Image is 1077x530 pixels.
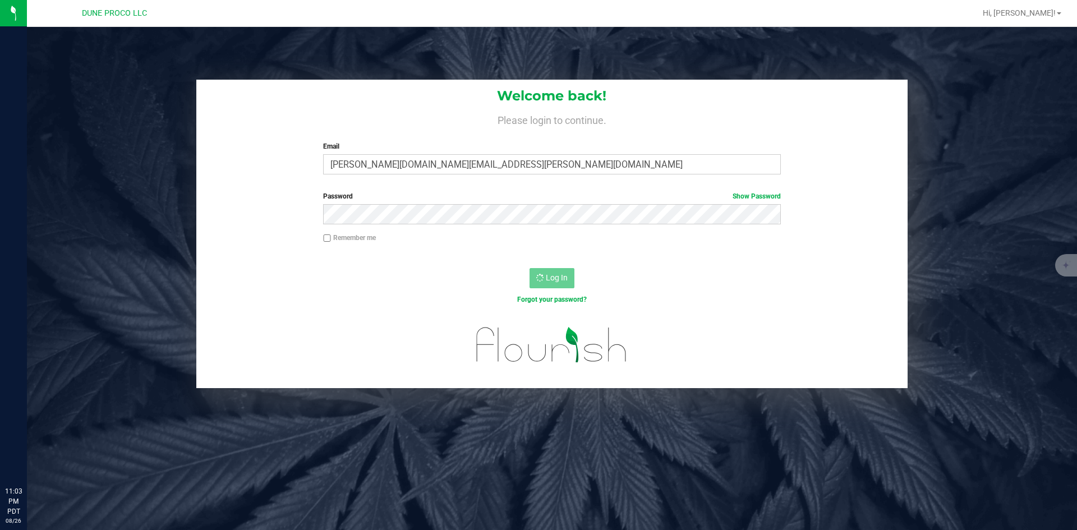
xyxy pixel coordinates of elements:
[196,112,908,126] h4: Please login to continue.
[463,316,641,374] img: flourish_logo.svg
[546,273,568,282] span: Log In
[323,234,331,242] input: Remember me
[323,192,353,200] span: Password
[323,233,376,243] label: Remember me
[82,8,147,18] span: DUNE PROCO LLC
[5,486,22,517] p: 11:03 PM PDT
[323,141,780,151] label: Email
[517,296,587,303] a: Forgot your password?
[5,517,22,525] p: 08/26
[733,192,781,200] a: Show Password
[983,8,1056,17] span: Hi, [PERSON_NAME]!
[530,268,574,288] button: Log In
[196,89,908,103] h1: Welcome back!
